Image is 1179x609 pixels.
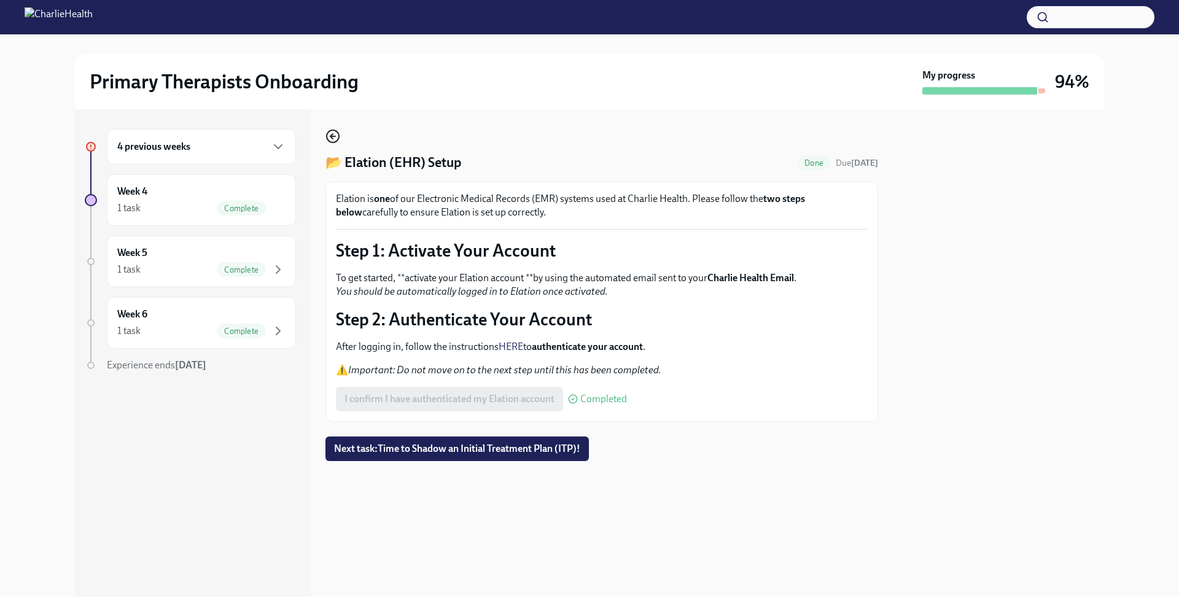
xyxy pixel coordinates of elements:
[117,263,141,276] div: 1 task
[217,265,266,274] span: Complete
[325,153,461,172] h4: 📂 Elation (EHR) Setup
[25,7,93,27] img: CharlieHealth
[1055,71,1089,93] h3: 94%
[707,272,794,284] strong: Charlie Health Email
[334,443,580,455] span: Next task : Time to Shadow an Initial Treatment Plan (ITP)!
[90,69,359,94] h2: Primary Therapists Onboarding
[336,363,868,377] p: ⚠️
[107,129,296,165] div: 4 previous weeks
[107,359,206,371] span: Experience ends
[336,271,868,298] p: To get started, **activate your Elation account **by using the automated email sent to your .
[117,201,141,215] div: 1 task
[85,297,296,349] a: Week 61 taskComplete
[117,324,141,338] div: 1 task
[217,204,266,213] span: Complete
[117,246,147,260] h6: Week 5
[117,185,147,198] h6: Week 4
[374,193,390,204] strong: one
[836,157,878,169] span: August 8th, 2025 09:00
[336,192,868,219] p: Elation is of our Electronic Medical Records (EMR) systems used at Charlie Health. Please follow ...
[336,340,868,354] p: After logging in, follow the instructions to .
[336,308,868,330] p: Step 2: Authenticate Your Account
[922,69,975,82] strong: My progress
[175,359,206,371] strong: [DATE]
[85,174,296,226] a: Week 41 taskComplete
[348,364,661,376] em: Important: Do not move on to the next step until this has been completed.
[499,341,523,352] a: HERE
[117,140,190,153] h6: 4 previous weeks
[797,158,831,168] span: Done
[836,158,878,168] span: Due
[336,239,868,262] p: Step 1: Activate Your Account
[85,236,296,287] a: Week 51 taskComplete
[217,327,266,336] span: Complete
[117,308,147,321] h6: Week 6
[851,158,878,168] strong: [DATE]
[580,394,627,404] span: Completed
[532,341,643,352] strong: authenticate your account
[336,285,608,297] em: You should be automatically logged in to Elation once activated.
[325,436,589,461] button: Next task:Time to Shadow an Initial Treatment Plan (ITP)!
